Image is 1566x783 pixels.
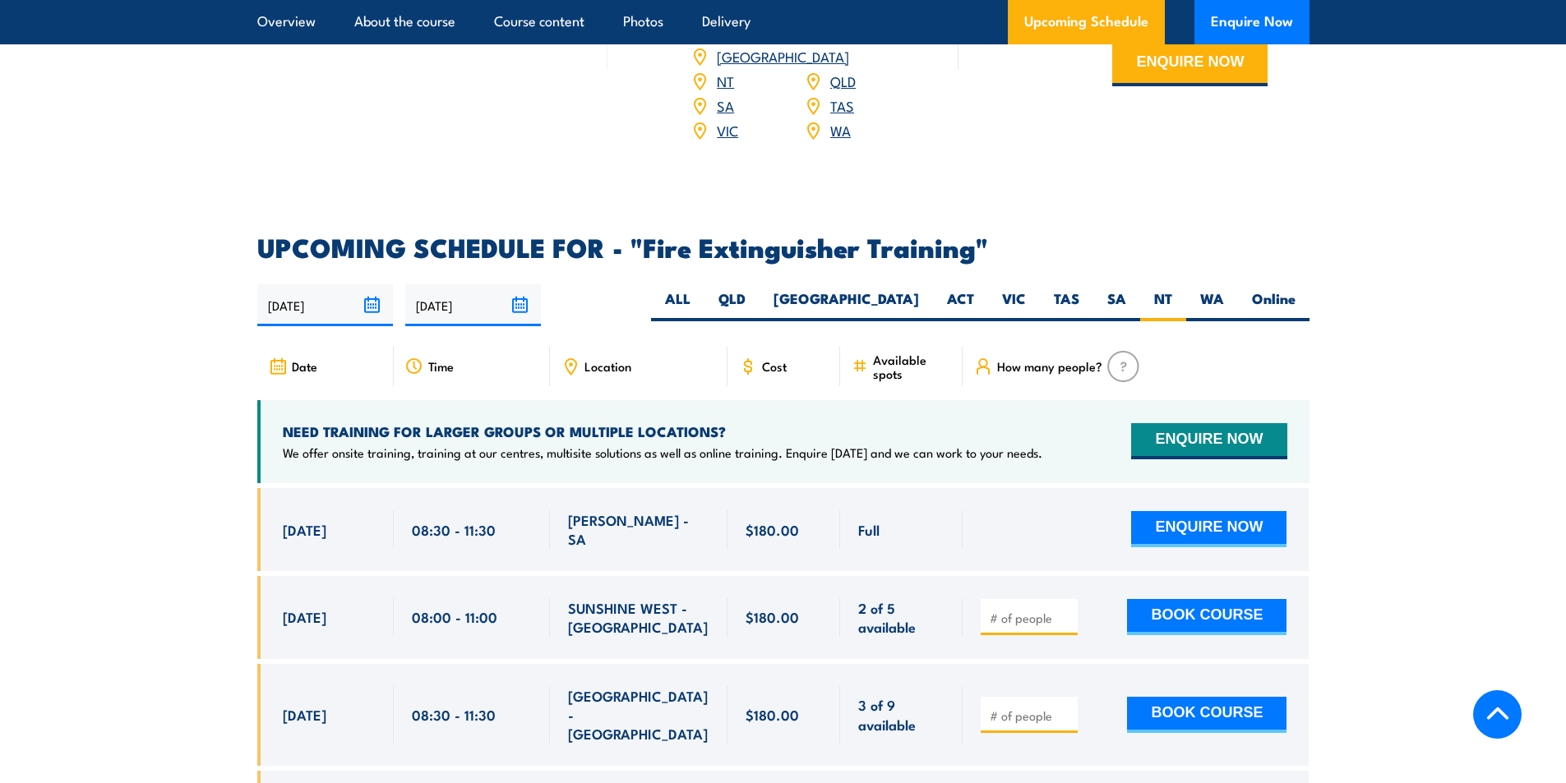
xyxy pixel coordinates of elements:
[997,359,1102,373] span: How many people?
[762,359,787,373] span: Cost
[746,705,799,724] span: $180.00
[717,120,738,140] a: VIC
[283,520,326,539] span: [DATE]
[428,359,454,373] span: Time
[568,510,709,549] span: [PERSON_NAME] - SA
[1127,697,1287,733] button: BOOK COURSE
[760,289,933,321] label: [GEOGRAPHIC_DATA]
[412,607,497,626] span: 08:00 - 11:00
[990,707,1072,724] input: # of people
[717,71,734,90] a: NT
[283,422,1042,440] h4: NEED TRAINING FOR LARGER GROUPS OR MULTIPLE LOCATIONS?
[830,95,854,115] a: TAS
[990,610,1072,626] input: # of people
[405,284,541,326] input: To date
[412,705,496,724] span: 08:30 - 11:30
[717,46,849,66] a: [GEOGRAPHIC_DATA]
[1131,511,1287,547] button: ENQUIRE NOW
[746,520,799,539] span: $180.00
[651,289,704,321] label: ALL
[1186,289,1238,321] label: WA
[858,520,880,539] span: Full
[1112,42,1268,86] button: ENQUIRE NOW
[858,695,945,734] span: 3 of 9 available
[568,598,709,637] span: SUNSHINE WEST - [GEOGRAPHIC_DATA]
[283,444,1042,461] p: We offer onsite training, training at our centres, multisite solutions as well as online training...
[1140,289,1186,321] label: NT
[1238,289,1310,321] label: Online
[1127,599,1287,635] button: BOOK COURSE
[830,71,856,90] a: QLD
[830,120,851,140] a: WA
[584,359,631,373] span: Location
[933,289,988,321] label: ACT
[292,359,317,373] span: Date
[412,520,496,539] span: 08:30 - 11:30
[858,598,945,637] span: 2 of 5 available
[568,686,709,744] span: [GEOGRAPHIC_DATA] - [GEOGRAPHIC_DATA]
[257,284,393,326] input: From date
[1040,289,1093,321] label: TAS
[746,607,799,626] span: $180.00
[283,607,326,626] span: [DATE]
[988,289,1040,321] label: VIC
[257,235,1310,258] h2: UPCOMING SCHEDULE FOR - "Fire Extinguisher Training"
[283,705,326,724] span: [DATE]
[704,289,760,321] label: QLD
[717,95,734,115] a: SA
[1131,423,1287,459] button: ENQUIRE NOW
[873,352,951,380] span: Available spots
[1093,289,1140,321] label: SA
